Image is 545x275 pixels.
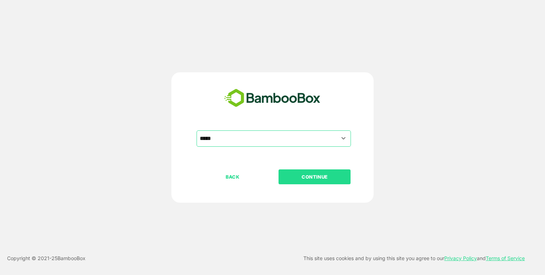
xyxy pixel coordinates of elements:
[303,254,525,263] p: This site uses cookies and by using this site you agree to our and
[220,86,324,110] img: bamboobox
[444,255,477,261] a: Privacy Policy
[197,169,269,184] button: BACK
[339,134,348,143] button: Open
[486,255,525,261] a: Terms of Service
[197,173,268,181] p: BACK
[279,173,350,181] p: CONTINUE
[279,169,351,184] button: CONTINUE
[7,254,86,263] p: Copyright © 2021- 25 BambooBox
